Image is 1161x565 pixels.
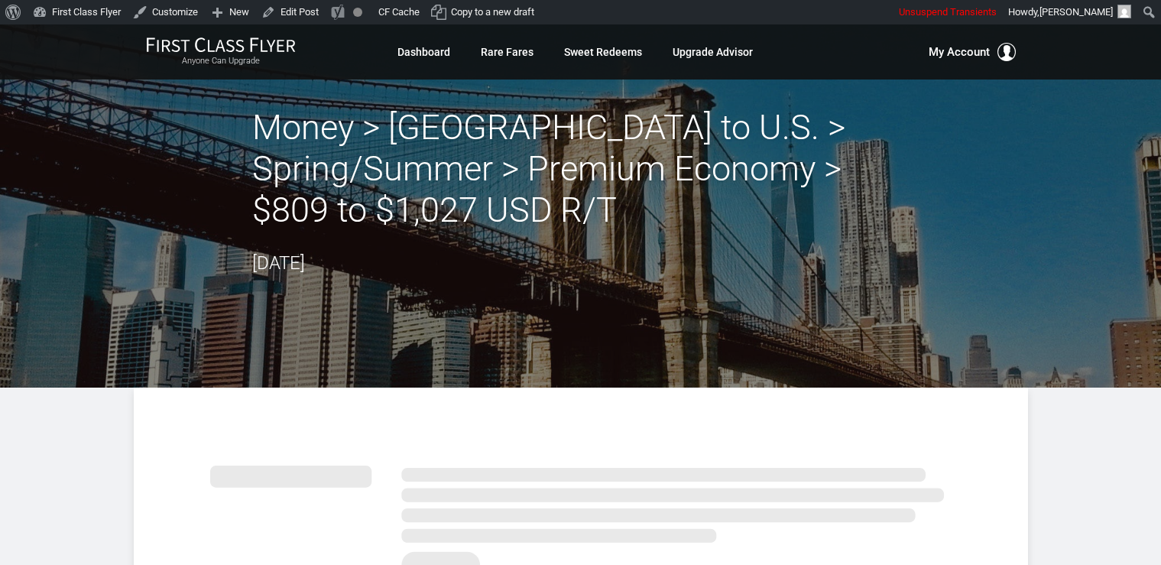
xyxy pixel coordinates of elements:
[252,252,305,274] time: [DATE]
[564,38,642,66] a: Sweet Redeems
[929,43,990,61] span: My Account
[146,37,296,67] a: First Class FlyerAnyone Can Upgrade
[146,37,296,53] img: First Class Flyer
[481,38,533,66] a: Rare Fares
[252,107,910,231] h2: Money > [GEOGRAPHIC_DATA] to U.S. > Spring/Summer > Premium Economy > $809 to $1,027 USD R/T
[1039,6,1113,18] span: [PERSON_NAME]
[673,38,753,66] a: Upgrade Advisor
[899,6,997,18] span: Unsuspend Transients
[397,38,450,66] a: Dashboard
[146,56,296,67] small: Anyone Can Upgrade
[929,43,1016,61] button: My Account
